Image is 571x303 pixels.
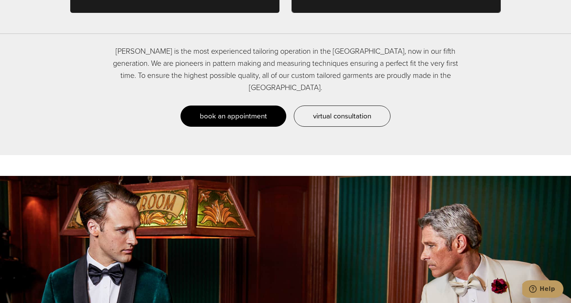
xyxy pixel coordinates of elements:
p: [PERSON_NAME] is the most experienced tailoring operation in the [GEOGRAPHIC_DATA], now in our fi... [108,45,463,93]
a: virtual consultation [294,106,390,127]
span: book an appointment [200,110,267,121]
span: virtual consultation [313,110,371,121]
iframe: Opens a widget where you can chat to one of our agents [522,280,563,299]
a: book an appointment [181,106,286,127]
